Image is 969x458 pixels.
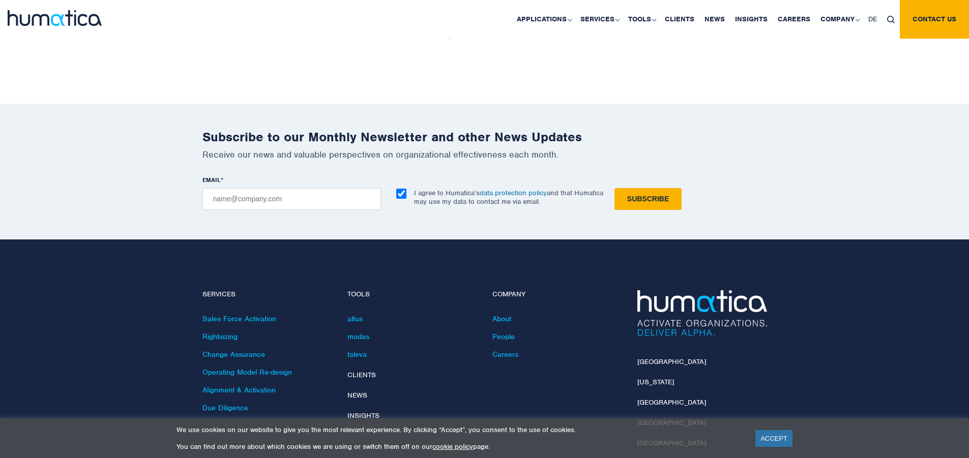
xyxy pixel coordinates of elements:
[202,403,248,412] a: Due Diligence
[396,189,406,199] input: I agree to Humatica’sdata protection policyand that Humatica may use my data to contact me via em...
[202,385,276,394] a: Alignment & Activation
[8,10,102,26] img: logo
[492,332,515,341] a: People
[202,129,767,145] h2: Subscribe to our Monthly Newsletter and other News Updates
[347,332,369,341] a: modas
[492,350,518,359] a: Careers
[347,290,477,299] h4: Tools
[202,314,276,323] a: Sales Force Activation
[202,332,238,341] a: Rightsizing
[637,378,674,386] a: [US_STATE]
[202,149,767,160] p: Receive our news and valuable perspectives on organizational effectiveness each month.
[347,314,363,323] a: altus
[492,290,622,299] h4: Company
[347,411,379,420] a: Insights
[202,176,221,184] span: EMAIL
[492,314,511,323] a: About
[202,368,292,377] a: Operating Model Re-design
[868,15,877,23] span: DE
[480,189,547,197] a: data protection policy
[755,430,792,447] a: ACCEPT
[347,350,367,359] a: taleva
[177,425,743,434] p: We use cookies on our website to give you the most relevant experience. By clicking “Accept”, you...
[347,371,376,379] a: Clients
[637,290,767,336] img: Humatica
[637,398,706,407] a: [GEOGRAPHIC_DATA]
[414,189,603,206] p: I agree to Humatica’s and that Humatica may use my data to contact me via email.
[347,391,367,400] a: News
[614,188,682,210] input: Subscribe
[887,16,895,23] img: search_icon
[202,350,265,359] a: Change Assurance
[177,442,743,451] p: You can find out more about which cookies we are using or switch them off on our page.
[432,442,473,451] a: cookie policy
[637,357,706,366] a: [GEOGRAPHIC_DATA]
[202,290,332,299] h4: Services
[202,188,381,210] input: name@company.com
